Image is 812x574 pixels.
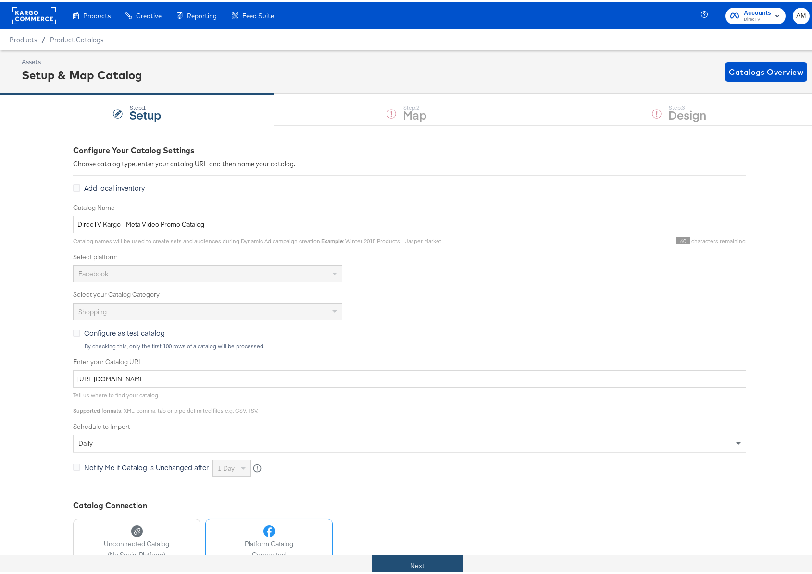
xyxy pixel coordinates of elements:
[793,5,810,22] button: AM
[205,516,333,564] button: Platform CatalogConnected
[797,8,806,19] span: AM
[104,537,170,546] span: Unconnected Catalog
[187,10,217,17] span: Reporting
[130,104,162,120] strong: Setup
[744,6,771,16] span: Accounts
[73,235,441,242] span: Catalog names will be used to create sets and audiences during Dynamic Ad campaign creation. : Wi...
[218,462,235,470] span: 1 day
[78,305,107,314] span: Shopping
[83,10,111,17] span: Products
[37,34,50,41] span: /
[84,341,746,347] div: By checking this, only the first 100 rows of a catalog will be processed.
[136,10,162,17] span: Creative
[50,34,103,41] a: Product Catalogs
[676,235,690,242] span: 60
[725,5,786,22] button: AccountsDirecTV
[22,55,142,64] div: Assets
[10,34,37,41] span: Products
[73,143,746,154] div: Configure Your Catalog Settings
[84,460,209,470] span: Notify Me if Catalog is Unchanged after
[73,201,746,210] label: Catalog Name
[73,213,746,231] input: Name your catalog e.g. My Dynamic Product Catalog
[73,250,746,259] label: Select platform
[73,157,746,166] div: Choose catalog type, enter your catalog URL and then name your catalog.
[73,420,746,429] label: Schedule to Import
[73,516,200,564] button: Unconnected Catalog(No Social Platform)
[73,498,746,509] div: Catalog Connection
[242,10,274,17] span: Feed Suite
[73,355,746,364] label: Enter your Catalog URL
[441,235,746,243] div: characters remaining
[73,288,746,297] label: Select your Catalog Category
[73,404,121,412] strong: Supported formats
[130,102,162,109] div: Step: 1
[78,267,108,276] span: Facebook
[245,537,293,546] span: Platform Catalog
[22,64,142,81] div: Setup & Map Catalog
[744,13,771,21] span: DirecTV
[725,60,807,79] button: Catalogs Overview
[84,326,165,335] span: Configure as test catalog
[321,235,343,242] strong: Example
[73,389,258,412] span: Tell us where to find your catalog. : XML, comma, tab or pipe delimited files e.g. CSV, TSV.
[84,181,145,190] span: Add local inventory
[78,437,93,445] span: daily
[729,63,803,76] span: Catalogs Overview
[73,368,746,386] input: Enter Catalog URL, e.g. http://www.example.com/products.xml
